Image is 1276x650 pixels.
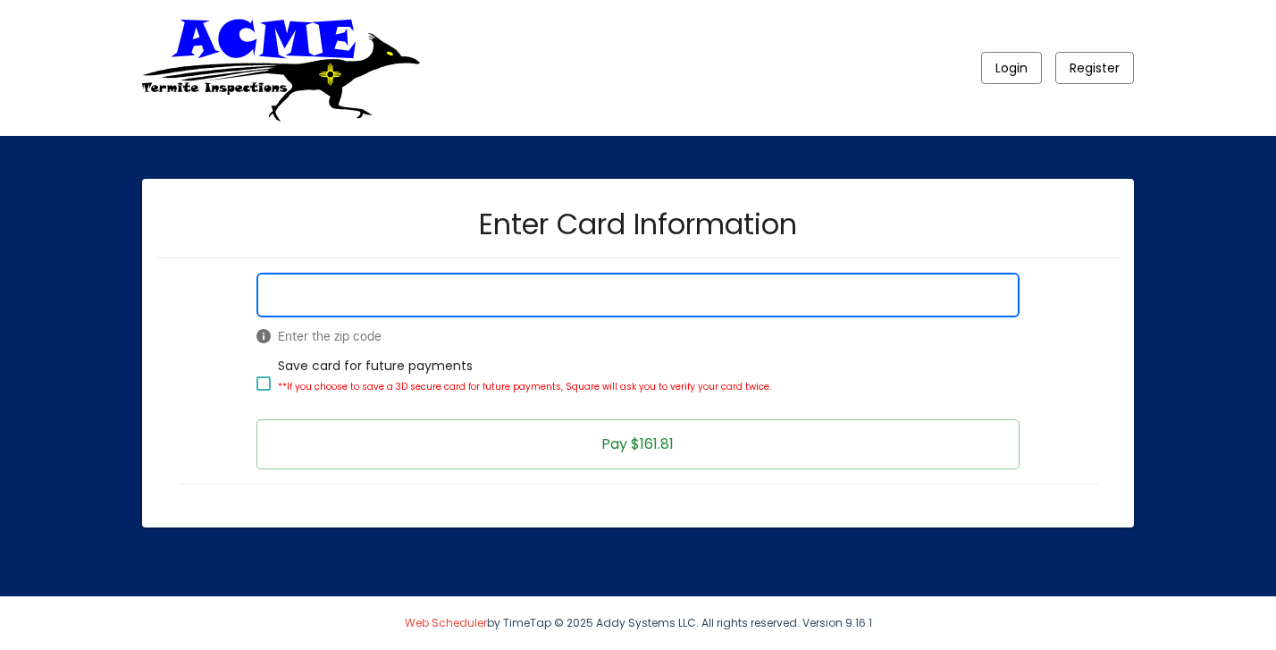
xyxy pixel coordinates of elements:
span: Login [995,59,1028,77]
a: Web Scheduler [405,615,487,630]
iframe: Secure Credit Card Form [257,274,1018,317]
h2: Enter Card Information [479,210,797,239]
button: Register [1055,52,1134,84]
span: Save card for future payments [278,355,771,412]
div: by TimeTap © 2025 Addy Systems LLC. All rights reserved. Version 9.16.1 [129,596,1147,650]
button: Pay $161.81 [256,419,1019,469]
span: Enter the zip code [256,327,1019,345]
span: Register [1070,59,1120,77]
button: Login [981,52,1042,84]
p: **If you choose to save a 3D secure card for future payments, Square will ask you to verify your ... [278,376,771,398]
span: Pay $161.81 [601,434,674,454]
